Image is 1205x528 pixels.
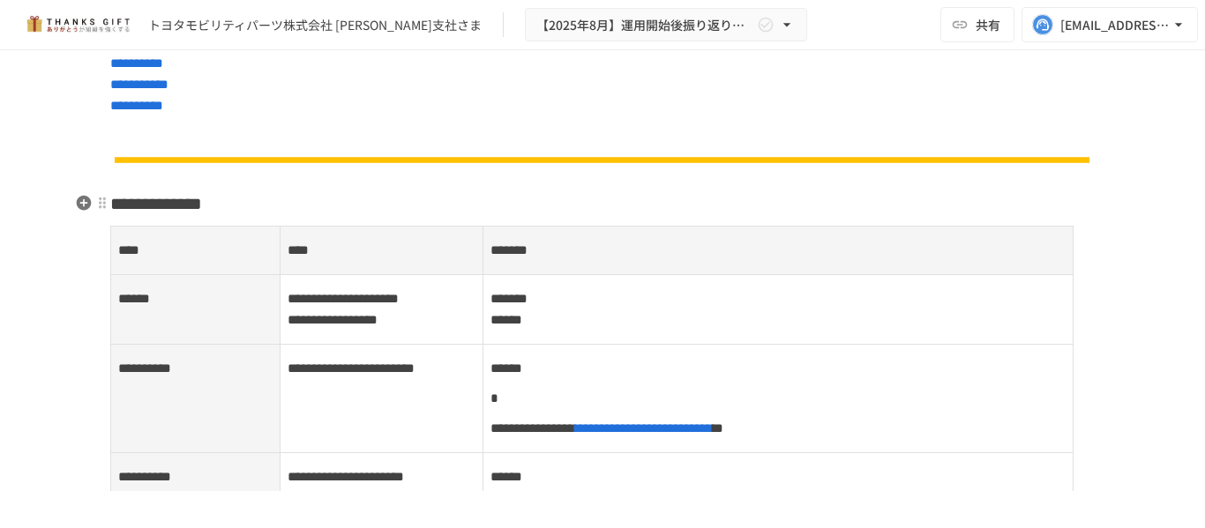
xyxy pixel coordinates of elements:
[110,154,1095,166] img: n6GUNqEHdaibHc1RYGm9WDNsCbxr1vBAv6Dpu1pJovz
[525,8,807,42] button: 【2025年8月】運用開始後振り返りミーティング
[1022,7,1198,42] button: [EMAIL_ADDRESS][DOMAIN_NAME]
[940,7,1014,42] button: 共有
[1060,14,1170,36] div: [EMAIL_ADDRESS][DOMAIN_NAME]
[21,11,134,39] img: mMP1OxWUAhQbsRWCurg7vIHe5HqDpP7qZo7fRoNLXQh
[536,14,753,36] span: 【2025年8月】運用開始後振り返りミーティング
[976,15,1000,34] span: 共有
[148,16,482,34] div: トヨタモビリティパーツ株式会社 [PERSON_NAME]支社さま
